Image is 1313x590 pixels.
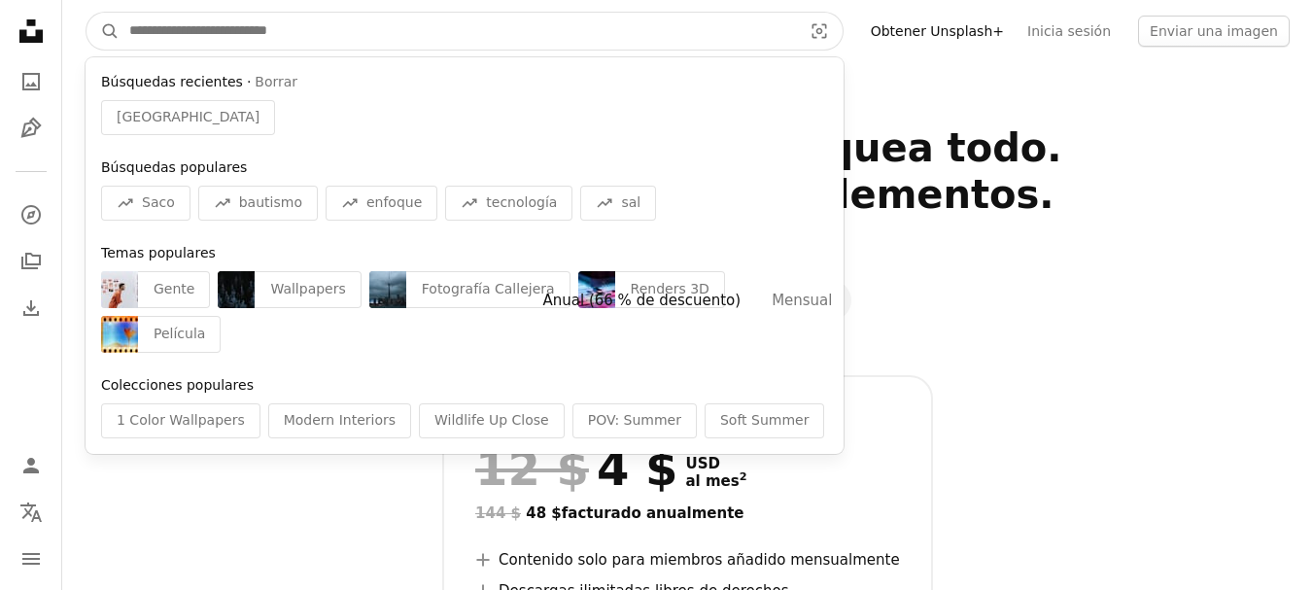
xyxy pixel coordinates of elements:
img: premium_photo-1675873580289-213b32be1f1a [218,271,255,308]
a: Obtener Unsplash+ [859,16,1016,47]
span: Temas populares [101,245,216,260]
button: Búsqueda visual [796,13,843,50]
img: photo-1756135154174-add625f8721a [369,271,406,308]
div: Wallpapers [255,271,361,308]
div: · [101,73,828,92]
span: [GEOGRAPHIC_DATA] [117,108,259,127]
div: 4 $ [475,443,677,494]
button: Idioma [12,493,51,532]
div: Soft Summer [705,403,824,438]
span: 144 $ [475,504,521,522]
img: premium_photo-1756163700959-70915d58a694 [101,271,138,308]
span: Búsquedas recientes [101,73,243,92]
form: Encuentra imágenes en todo el sitio [86,12,844,51]
a: 2 [736,472,751,490]
span: Colecciones populares [101,377,254,393]
a: Explorar [12,195,51,234]
button: Enviar una imagen [1138,16,1290,47]
a: Colecciones [12,242,51,281]
div: Wildlife Up Close [419,403,565,438]
img: premium_photo-1698585173008-5dbb55374918 [101,316,138,353]
div: Modern Interiors [268,403,411,438]
li: Contenido solo para miembros añadido mensualmente [475,548,900,572]
span: enfoque [366,193,422,213]
button: Menú [12,539,51,578]
span: bautismo [239,193,302,213]
span: Búsquedas populares [101,159,247,175]
div: Película [138,316,221,353]
a: Fotos [12,62,51,101]
a: Inicio — Unsplash [12,12,51,54]
a: Historial de descargas [12,289,51,328]
div: POV: Summer [572,403,697,438]
div: Renders 3D [615,271,725,308]
div: Gente [138,271,210,308]
button: Borrar [255,73,297,92]
span: tecnología [486,193,557,213]
span: Saco [142,193,175,213]
div: Fotografía Callejera [406,271,570,308]
img: premium_photo-1754984826162-5de96e38a4e4 [578,271,615,308]
a: Iniciar sesión / Registrarse [12,446,51,485]
span: sal [621,193,640,213]
a: Ilustraciones [12,109,51,148]
a: Inicia sesión [1016,16,1123,47]
span: USD [685,455,746,472]
span: 12 $ [475,443,589,494]
div: 48 $ facturado anualmente [475,502,900,525]
sup: 2 [740,470,747,483]
span: al mes [685,472,746,490]
div: 1 Color Wallpapers [101,403,260,438]
button: Buscar en Unsplash [86,13,120,50]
